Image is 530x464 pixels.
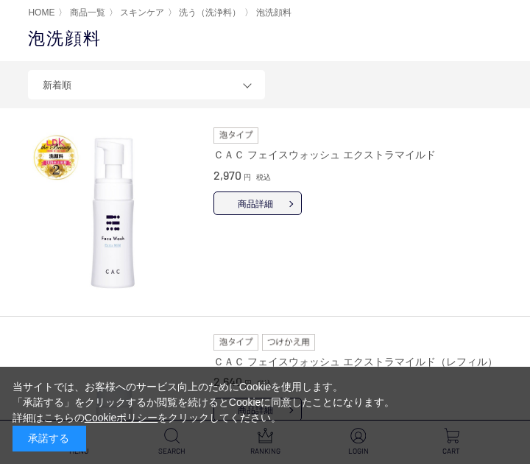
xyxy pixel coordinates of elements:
[28,127,199,298] img: ＣＡＣ フェイスウォッシュ エクストラマイルド
[177,7,241,18] a: 洗う（洗浄料）
[262,334,315,351] img: つけかえ用
[213,168,241,182] span: 2,970
[213,355,502,370] div: ＣＡＣ フェイスウォッシュ エクストラマイルド（レフィル）
[67,7,105,18] a: 商品一覧
[13,379,395,426] div: 当サイトでは、お客様へのサービス向上のためにCookieを使用します。 「承諾する」をクリックするか閲覧を続けるとCookieに同意したことになります。 詳細はこちらの をクリックしてください。
[58,7,108,19] li: 〉
[28,70,265,100] div: 新着順
[256,173,271,181] span: 税込
[244,7,294,19] li: 〉
[213,148,502,163] div: ＣＡＣ フェイスウォッシュ エクストラマイルド
[13,426,86,451] div: 承諾する
[28,7,54,18] a: HOME
[168,7,244,19] li: 〉
[85,412,158,423] a: Cookieポリシー
[118,7,164,18] a: スキンケア
[244,173,251,181] span: 円
[256,7,291,18] span: 泡洗顔料
[213,191,302,215] span: 商品詳細
[213,127,258,144] img: 泡タイプ
[179,7,241,18] span: 洗う（洗浄料）
[213,334,258,351] img: 泡タイプ
[28,127,501,298] a: ＣＡＣ フェイスウォッシュ エクストラマイルド 泡タイプ ＣＡＣ フェイスウォッシュ エクストラマイルド 2,970 円 税込 商品詳細
[120,7,164,18] span: スキンケア
[253,7,291,18] a: 泡洗顔料
[109,7,168,19] li: 〉
[70,7,105,18] span: 商品一覧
